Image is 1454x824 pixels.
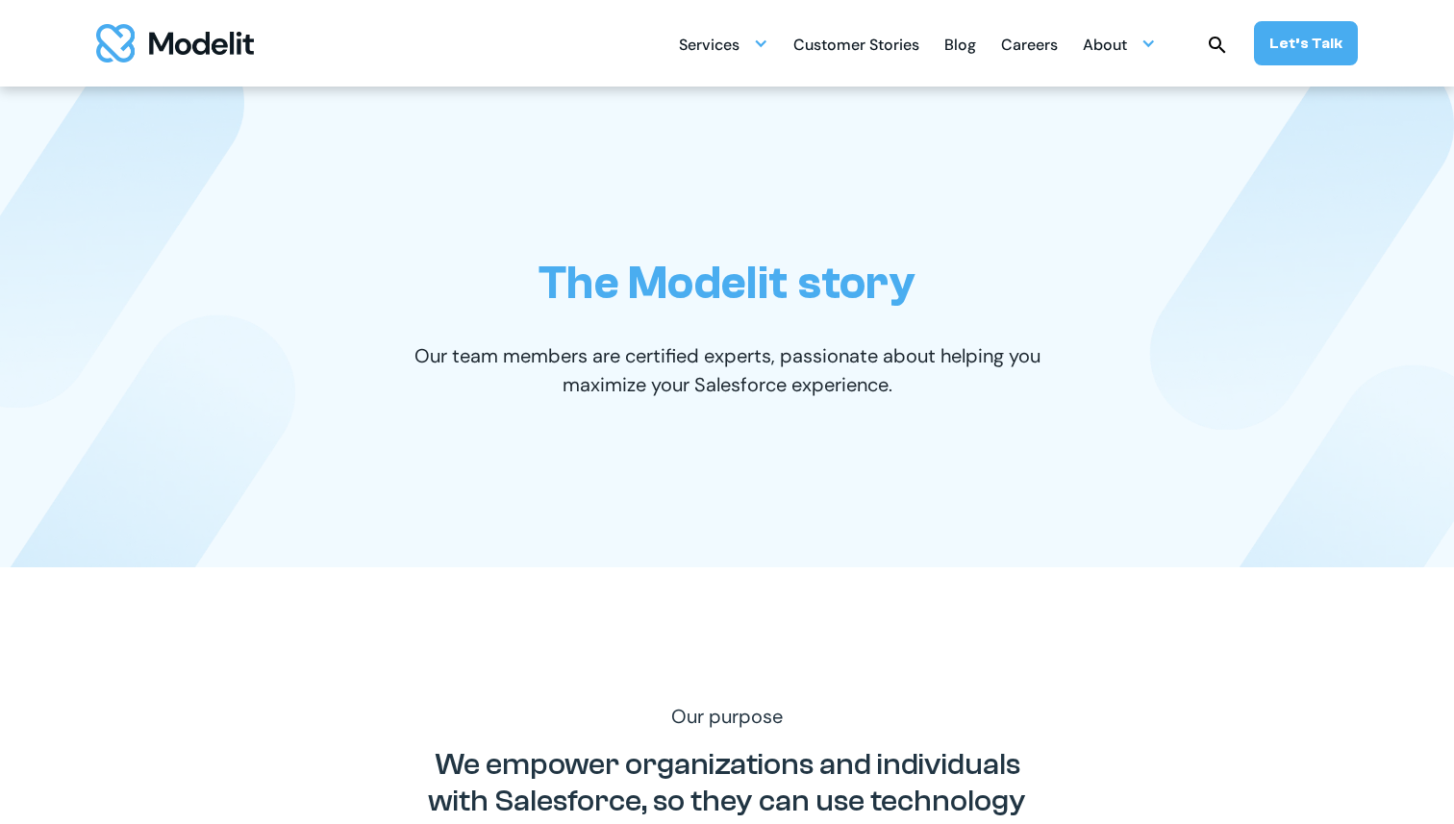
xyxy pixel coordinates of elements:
[679,28,740,65] div: Services
[96,24,254,62] img: modelit logo
[793,28,919,65] div: Customer Stories
[944,25,976,62] a: Blog
[1001,25,1058,62] a: Careers
[539,256,915,311] h1: The Modelit story
[1269,33,1342,54] div: Let’s Talk
[96,24,254,62] a: home
[679,25,768,62] div: Services
[1001,28,1058,65] div: Careers
[395,702,1059,731] p: Our purpose
[1083,28,1127,65] div: About
[1254,21,1358,65] a: Let’s Talk
[1083,25,1156,62] div: About
[944,28,976,65] div: Blog
[395,341,1059,399] p: Our team members are certified experts, passionate about helping you maximize your Salesforce exp...
[793,25,919,62] a: Customer Stories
